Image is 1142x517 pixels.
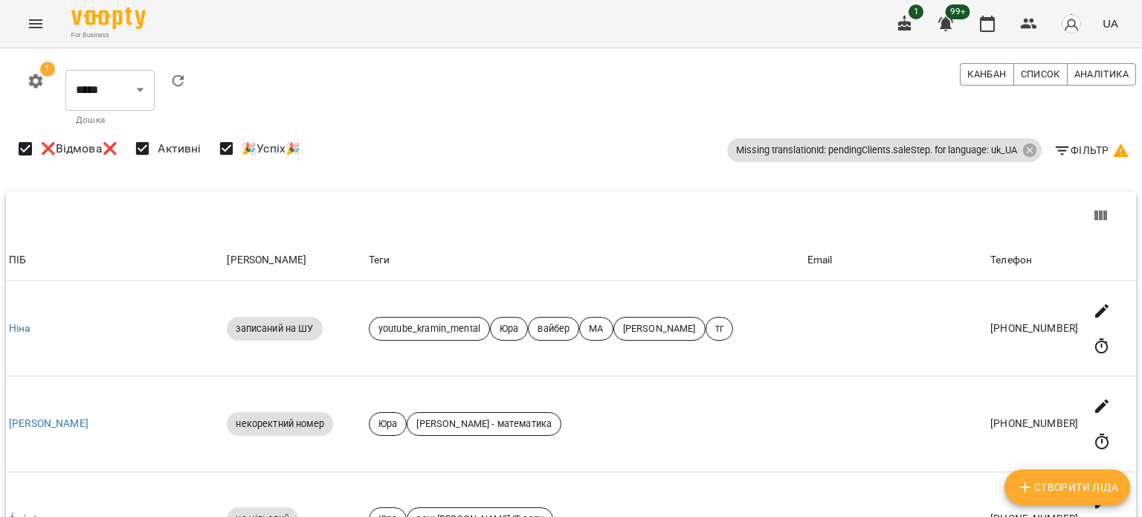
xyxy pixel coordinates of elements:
[370,322,489,335] span: youtube_kramin_mental
[1021,66,1060,83] span: Список
[960,63,1013,86] button: Канбан
[987,281,1081,376] td: [PHONE_NUMBER]
[614,322,705,335] span: [PERSON_NAME]
[71,30,146,40] span: For Business
[227,417,333,431] span: некоректний номер
[987,376,1081,472] td: [PHONE_NUMBER]
[706,322,732,335] span: тг
[9,251,221,269] div: ПІБ
[990,251,1078,269] div: Телефон
[1061,13,1082,34] img: avatar_s.png
[491,322,527,335] span: Юра
[1074,66,1129,83] span: Аналітика
[369,251,801,269] div: Теги
[9,417,88,429] a: [PERSON_NAME]
[1013,63,1068,86] button: Список
[1054,141,1130,159] span: Фільтр
[407,417,561,431] span: [PERSON_NAME] - математика
[370,417,406,431] span: Юра
[1067,63,1136,86] button: Аналітика
[6,192,1136,240] div: Table Toolbar
[71,7,146,29] img: Voopty Logo
[727,138,1042,162] div: Missing translationId: pendingClients.saleStep. for language: uk_UA
[227,322,322,335] span: записаний на ШУ
[227,412,333,436] div: некоректний номер
[9,322,30,334] a: Ніна
[18,6,54,42] button: Menu
[1048,137,1136,164] button: Фільтр
[40,62,55,77] span: 1
[1004,469,1130,505] button: Створити Ліда
[76,113,144,128] p: Дошка
[946,4,970,19] span: 99+
[909,4,923,19] span: 1
[1103,16,1118,31] span: UA
[158,140,201,158] span: Активні
[1016,478,1118,496] span: Створити Ліда
[967,66,1006,83] span: Канбан
[807,251,985,269] div: Email
[227,317,322,341] div: записаний на ШУ
[1097,10,1124,37] button: UA
[41,140,117,158] span: ❌Відмова❌
[529,322,578,335] span: вайбер
[727,144,1026,157] span: Missing translationId: pendingClients.saleStep. for language: uk_UA
[227,251,363,269] div: [PERSON_NAME]
[242,140,300,158] span: 🎉Успіх🎉
[580,322,612,335] span: МА
[1083,198,1118,234] button: View Columns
